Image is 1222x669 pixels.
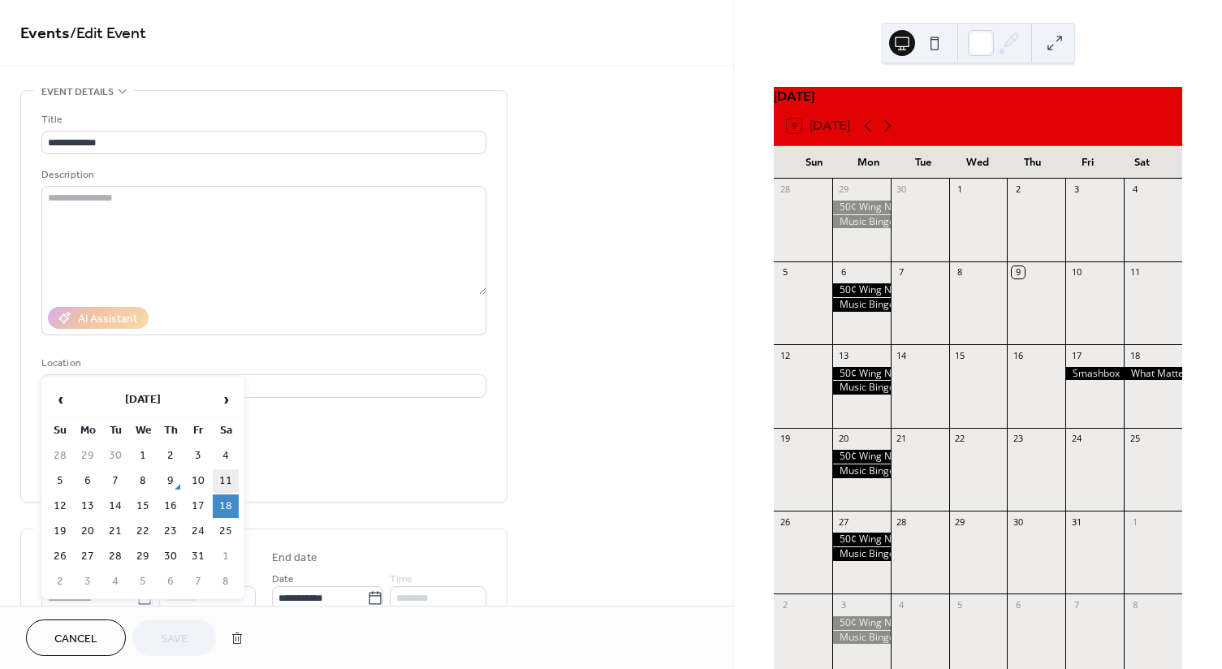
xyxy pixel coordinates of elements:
[130,419,156,442] th: We
[832,298,891,312] div: Music Bingo 7pm-9pm
[1065,367,1124,381] div: Smashbox
[837,266,849,278] div: 6
[1129,516,1141,528] div: 1
[1060,146,1114,179] div: Fri
[75,494,101,518] td: 13
[1012,433,1024,445] div: 23
[75,419,101,442] th: Mo
[1012,516,1024,528] div: 30
[185,545,211,568] td: 31
[47,545,73,568] td: 26
[1005,146,1060,179] div: Thu
[185,444,211,468] td: 3
[1115,146,1169,179] div: Sat
[837,433,849,445] div: 20
[896,516,908,528] div: 28
[158,545,184,568] td: 30
[47,419,73,442] th: Su
[75,570,101,593] td: 3
[954,183,966,196] div: 1
[1070,598,1082,611] div: 7
[896,349,908,361] div: 14
[896,598,908,611] div: 4
[102,444,128,468] td: 30
[832,367,891,381] div: 50¢ Wing Night
[390,571,412,588] span: Time
[75,382,211,417] th: [DATE]
[213,494,239,518] td: 18
[41,355,483,372] div: Location
[75,469,101,493] td: 6
[832,201,891,214] div: 50¢ Wing Night
[213,469,239,493] td: 11
[832,215,891,229] div: Music Bingo 7pm-9pm
[1129,266,1141,278] div: 11
[41,166,483,183] div: Description
[102,469,128,493] td: 7
[832,631,891,645] div: Music Bingo 7pm-9pm
[1012,349,1024,361] div: 16
[20,18,70,50] a: Events
[102,419,128,442] th: Tu
[185,419,211,442] th: Fr
[47,570,73,593] td: 2
[130,545,156,568] td: 29
[26,619,126,656] button: Cancel
[954,598,966,611] div: 5
[832,464,891,478] div: Music Bingo 7pm-9pm
[130,570,156,593] td: 5
[158,444,184,468] td: 2
[832,283,891,297] div: 50¢ Wing Night
[158,469,184,493] td: 9
[832,450,891,464] div: 50¢ Wing Night
[48,383,72,416] span: ‹
[954,266,966,278] div: 8
[213,545,239,568] td: 1
[47,444,73,468] td: 28
[837,183,849,196] div: 29
[102,494,128,518] td: 14
[896,146,951,179] div: Tue
[954,433,966,445] div: 22
[102,545,128,568] td: 28
[779,598,791,611] div: 2
[41,111,483,128] div: Title
[158,419,184,442] th: Th
[272,571,294,588] span: Date
[1070,433,1082,445] div: 24
[837,516,849,528] div: 27
[158,520,184,543] td: 23
[779,266,791,278] div: 5
[787,146,841,179] div: Sun
[1012,598,1024,611] div: 6
[130,444,156,468] td: 1
[832,547,891,561] div: Music Bingo 7pm-9pm
[1012,183,1024,196] div: 2
[130,469,156,493] td: 8
[130,494,156,518] td: 15
[102,570,128,593] td: 4
[951,146,1005,179] div: Wed
[832,381,891,395] div: Music Bingo 7pm-9pm
[158,494,184,518] td: 16
[47,520,73,543] td: 19
[102,520,128,543] td: 21
[1124,367,1182,381] div: What Matters
[779,516,791,528] div: 26
[1070,183,1082,196] div: 3
[1129,349,1141,361] div: 18
[779,433,791,445] div: 19
[954,516,966,528] div: 29
[954,349,966,361] div: 15
[185,570,211,593] td: 7
[1129,433,1141,445] div: 25
[1070,516,1082,528] div: 31
[185,469,211,493] td: 10
[185,520,211,543] td: 24
[832,533,891,546] div: 50¢ Wing Night
[47,494,73,518] td: 12
[779,349,791,361] div: 12
[779,183,791,196] div: 28
[47,469,73,493] td: 5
